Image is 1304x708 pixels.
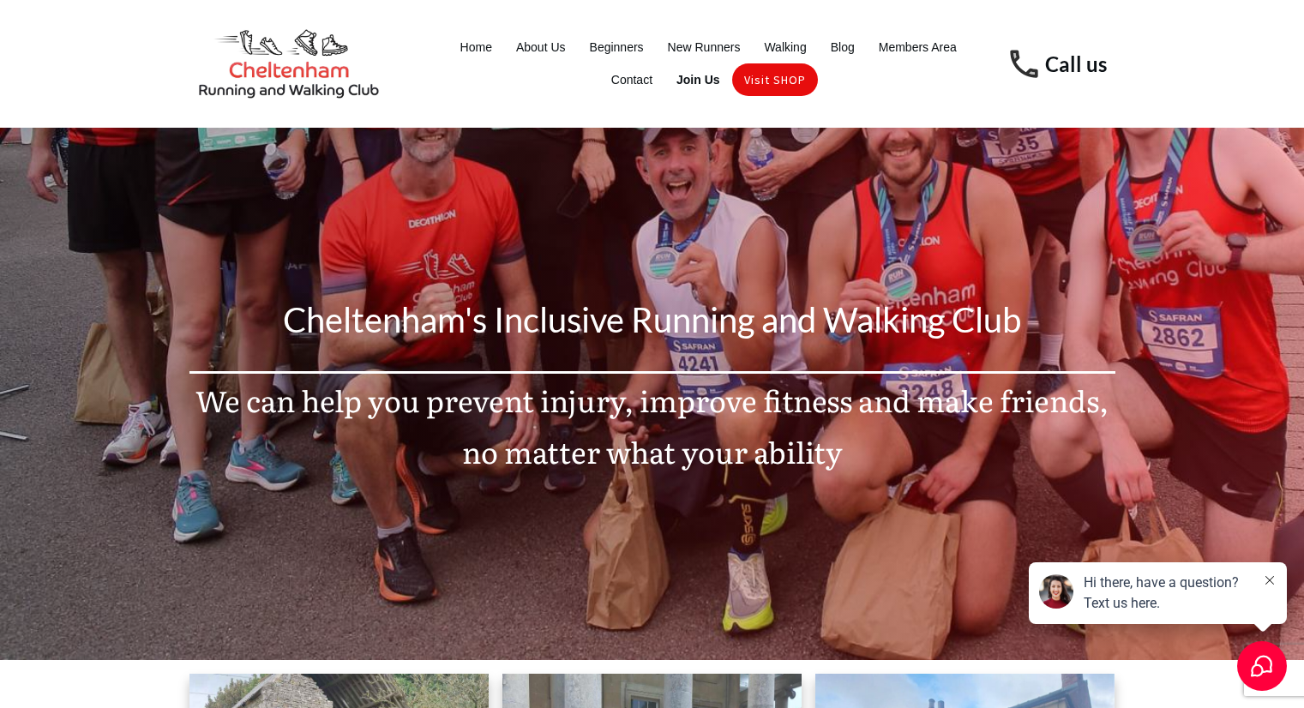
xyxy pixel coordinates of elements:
[668,35,741,59] a: New Runners
[744,68,806,92] a: Visit SHOP
[764,35,806,59] a: Walking
[190,290,1115,370] p: Cheltenham's Inclusive Running and Walking Club
[516,35,566,59] a: About Us
[676,68,720,92] a: Join Us
[190,375,1115,497] p: We can help you prevent injury, improve fitness and make friends, no matter what your ability
[831,35,855,59] a: Blog
[879,35,957,59] a: Members Area
[611,68,652,92] a: Contact
[590,35,644,59] a: Beginners
[460,35,492,59] a: Home
[189,24,388,104] img: Cheltenham Running and Walking Club Logo
[1045,51,1107,76] a: Call us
